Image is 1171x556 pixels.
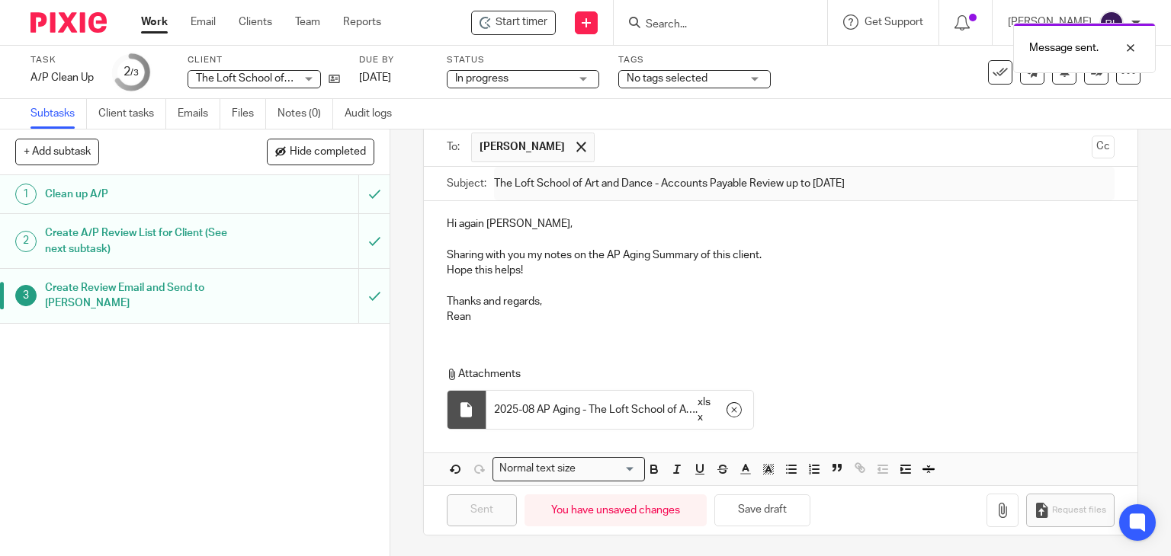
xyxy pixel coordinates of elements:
[30,70,94,85] div: A/P Clean Up
[98,99,166,129] a: Client tasks
[232,99,266,129] a: Files
[447,54,599,66] label: Status
[345,99,403,129] a: Audit logs
[30,12,107,33] img: Pixie
[295,14,320,30] a: Team
[343,14,381,30] a: Reports
[196,73,355,84] span: The Loft School of Art and Dance
[447,263,1115,278] p: Hope this helps!
[447,294,1115,309] p: Thanks and regards,
[124,63,139,81] div: 2
[1052,504,1106,516] span: Request files
[15,184,37,205] div: 1
[30,54,94,66] label: Task
[447,176,486,191] label: Subject:
[1092,136,1115,158] button: Cc
[359,54,428,66] label: Due by
[494,402,695,417] span: 2025-08 AP Aging - The Loft School of Art and Dance
[480,139,565,155] span: [PERSON_NAME]
[447,139,464,155] label: To:
[698,395,715,426] span: xlsx
[141,14,168,30] a: Work
[188,54,340,66] label: Client
[278,99,333,129] a: Notes (0)
[239,14,272,30] a: Clients
[290,146,366,158] span: Hide completed
[496,461,579,477] span: Normal text size
[45,276,244,315] h1: Create Review Email and Send to [PERSON_NAME]
[178,99,220,129] a: Emails
[15,285,37,306] div: 3
[45,222,244,260] h1: Create A/P Review List for Client (See next subtask)
[471,11,556,35] div: The Loft School of Art and Dance - A/P Clean Up
[581,461,636,477] input: Search for option
[1026,494,1115,528] button: Request files
[525,494,707,527] div: You have unsaved changes
[447,366,1102,382] p: Attachments
[30,99,87,129] a: Subtasks
[45,183,244,206] h1: Clean up A/P
[627,73,707,84] span: No tags selected
[496,14,547,30] span: Start timer
[130,69,139,77] small: /3
[1029,40,1099,56] p: Message sent.
[447,494,517,527] input: Sent
[714,494,810,527] button: Save draft
[1099,11,1124,35] img: svg%3E
[15,139,99,165] button: + Add subtask
[447,248,1115,263] p: Sharing with you my notes on the AP Aging Summary of this client.
[359,72,391,83] span: [DATE]
[15,231,37,252] div: 2
[447,309,1115,324] p: Rean
[486,391,753,430] div: .
[447,216,1115,232] p: Hi again [PERSON_NAME],
[191,14,216,30] a: Email
[492,457,645,481] div: Search for option
[267,139,374,165] button: Hide completed
[455,73,509,84] span: In progress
